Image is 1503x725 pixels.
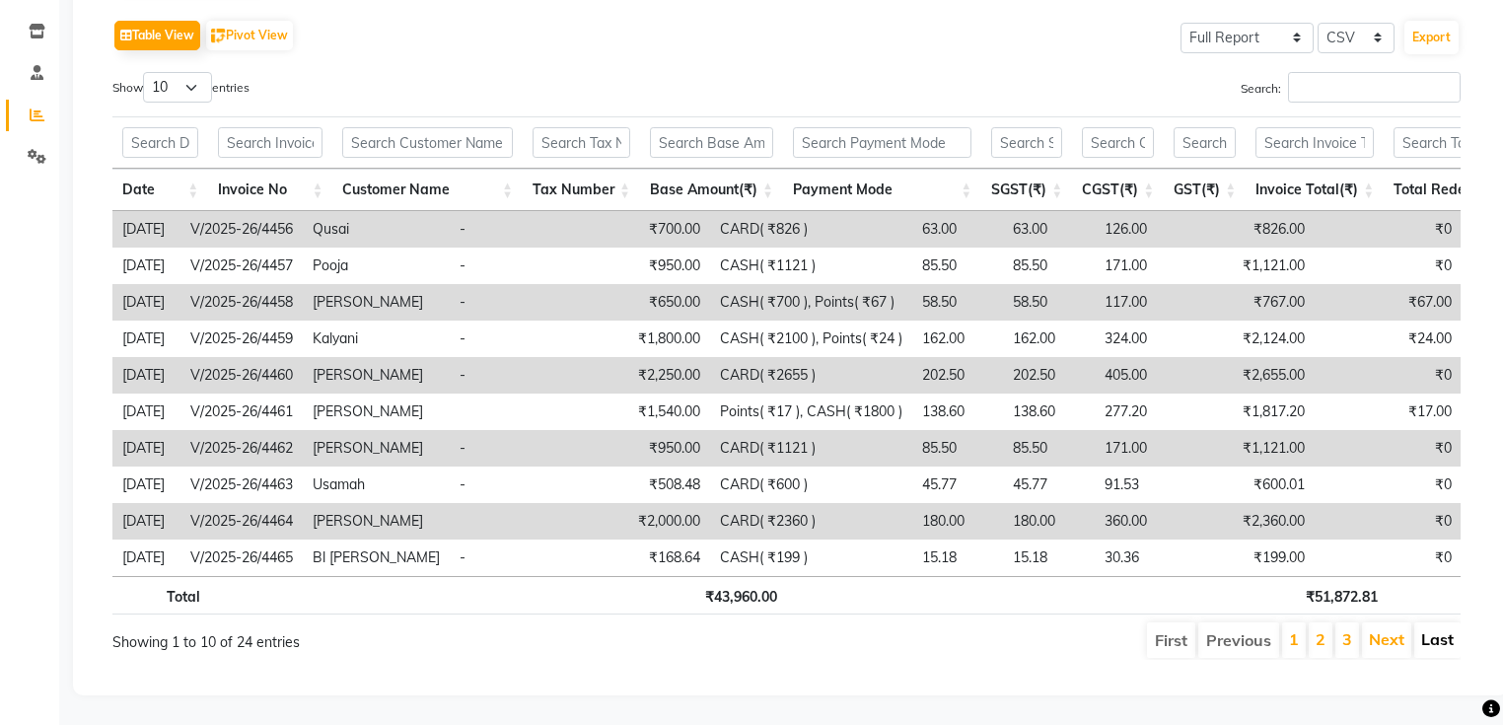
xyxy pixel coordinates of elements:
[180,394,303,430] td: V/2025-26/4461
[112,284,180,321] td: [DATE]
[1421,629,1454,649] a: Last
[450,284,567,321] td: -
[1003,540,1095,576] td: 15.18
[912,211,1003,248] td: 63.00
[180,284,303,321] td: V/2025-26/4458
[1177,211,1315,248] td: ₹826.00
[1095,248,1177,284] td: 171.00
[1246,169,1384,211] th: Invoice Total(₹): activate to sort column ascending
[1003,321,1095,357] td: 162.00
[1003,357,1095,394] td: 202.50
[1315,503,1462,540] td: ₹0
[1241,72,1461,103] label: Search:
[303,248,450,284] td: Pooja
[112,394,180,430] td: [DATE]
[567,248,710,284] td: ₹950.00
[710,540,912,576] td: CASH( ₹199 )
[180,503,303,540] td: V/2025-26/4464
[710,394,912,430] td: Points( ₹17 ), CASH( ₹1800 )
[710,284,912,321] td: CASH( ₹700 ), Points( ₹67 )
[112,72,250,103] label: Show entries
[912,394,1003,430] td: 138.60
[710,467,912,503] td: CARD( ₹600 )
[180,321,303,357] td: V/2025-26/4459
[303,540,450,576] td: Bl [PERSON_NAME]
[450,211,567,248] td: -
[112,540,180,576] td: [DATE]
[180,248,303,284] td: V/2025-26/4457
[122,127,198,158] input: Search Date
[1369,629,1404,649] a: Next
[450,321,567,357] td: -
[450,540,567,576] td: -
[710,211,912,248] td: CARD( ₹826 )
[912,284,1003,321] td: 58.50
[211,29,226,43] img: pivot.png
[783,169,981,211] th: Payment Mode: activate to sort column ascending
[710,248,912,284] td: CASH( ₹1121 )
[1315,394,1462,430] td: ₹17.00
[640,169,783,211] th: Base Amount(₹): activate to sort column ascending
[567,211,710,248] td: ₹700.00
[1095,284,1177,321] td: 117.00
[912,248,1003,284] td: 85.50
[912,503,1003,540] td: 180.00
[218,127,322,158] input: Search Invoice No
[710,357,912,394] td: CARD( ₹2655 )
[912,540,1003,576] td: 15.18
[1315,284,1462,321] td: ₹67.00
[1003,211,1095,248] td: 63.00
[912,467,1003,503] td: 45.77
[567,284,710,321] td: ₹650.00
[1177,467,1315,503] td: ₹600.01
[450,357,567,394] td: -
[912,430,1003,467] td: 85.50
[180,540,303,576] td: V/2025-26/4465
[1177,284,1315,321] td: ₹767.00
[1003,430,1095,467] td: 85.50
[303,394,450,430] td: [PERSON_NAME]
[710,503,912,540] td: CARD( ₹2360 )
[303,357,450,394] td: [PERSON_NAME]
[143,72,212,103] select: Showentries
[1095,394,1177,430] td: 277.20
[1177,503,1315,540] td: ₹2,360.00
[332,169,523,211] th: Customer Name: activate to sort column ascending
[112,321,180,357] td: [DATE]
[793,127,971,158] input: Search Payment Mode
[991,127,1062,158] input: Search SGST(₹)
[912,321,1003,357] td: 162.00
[1315,248,1462,284] td: ₹0
[1095,321,1177,357] td: 324.00
[1315,321,1462,357] td: ₹24.00
[1003,248,1095,284] td: 85.50
[1072,169,1164,211] th: CGST(₹): activate to sort column ascending
[1174,127,1236,158] input: Search GST(₹)
[1082,127,1154,158] input: Search CGST(₹)
[912,357,1003,394] td: 202.50
[1315,211,1462,248] td: ₹0
[710,430,912,467] td: CARD( ₹1121 )
[112,467,180,503] td: [DATE]
[303,430,450,467] td: [PERSON_NAME]
[206,21,293,50] button: Pivot View
[303,211,450,248] td: Qusai
[112,576,210,615] th: Total
[342,127,513,158] input: Search Customer Name
[1177,540,1315,576] td: ₹199.00
[650,127,773,158] input: Search Base Amount(₹)
[533,127,630,158] input: Search Tax Number
[180,211,303,248] td: V/2025-26/4456
[1288,72,1461,103] input: Search:
[567,321,710,357] td: ₹1,800.00
[1342,629,1352,649] a: 3
[303,503,450,540] td: [PERSON_NAME]
[450,430,567,467] td: -
[1315,357,1462,394] td: ₹0
[1003,394,1095,430] td: 138.60
[1177,248,1315,284] td: ₹1,121.00
[112,211,180,248] td: [DATE]
[112,620,657,653] div: Showing 1 to 10 of 24 entries
[1315,467,1462,503] td: ₹0
[1003,284,1095,321] td: 58.50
